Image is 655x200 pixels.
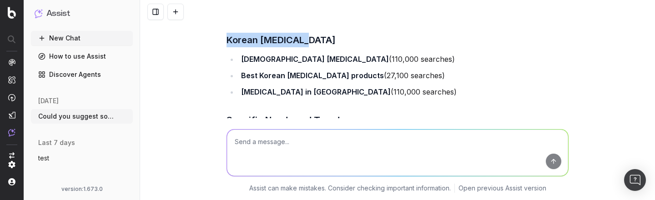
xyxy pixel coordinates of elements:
img: Setting [8,161,15,168]
span: test [38,154,49,163]
h3: Korean [MEDICAL_DATA] [227,33,569,47]
button: test [31,151,133,165]
img: Switch project [9,152,15,159]
a: Open previous Assist version [458,184,546,193]
a: How to use Assist [31,49,133,64]
a: Discover Agents [31,67,133,82]
img: Analytics [8,59,15,66]
img: Activation [8,94,15,101]
button: Assist [35,7,129,20]
p: Assist can make mistakes. Consider checking important information. [249,184,451,193]
span: last 7 days [38,138,75,147]
span: older [38,180,55,189]
span: Could you suggest some relative keywords [38,112,118,121]
strong: Best Korean [MEDICAL_DATA] products [241,71,384,80]
img: Botify logo [8,7,16,19]
img: Studio [8,111,15,119]
img: Intelligence [8,76,15,84]
button: Could you suggest some relative keywords [31,109,133,124]
button: New Chat [31,31,133,45]
img: Assist [8,129,15,136]
li: (110,000 searches) [238,53,569,65]
span: [DATE] [38,96,59,105]
h3: Specific Needs and Trends [227,113,569,127]
h1: Assist [46,7,70,20]
div: version: 1.673.0 [35,185,129,193]
strong: [DEMOGRAPHIC_DATA] [MEDICAL_DATA] [241,55,389,64]
strong: [MEDICAL_DATA] in [GEOGRAPHIC_DATA] [241,87,391,96]
img: My account [8,178,15,185]
div: Open Intercom Messenger [624,169,646,191]
li: (110,000 searches) [238,85,569,98]
li: (27,100 searches) [238,69,569,82]
img: Assist [35,9,43,18]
